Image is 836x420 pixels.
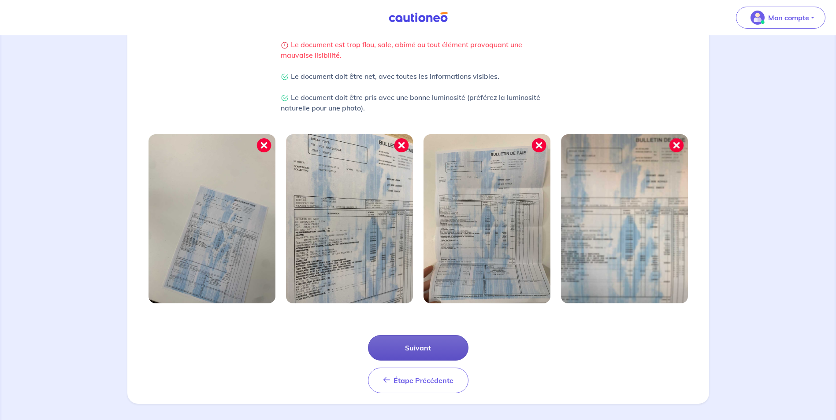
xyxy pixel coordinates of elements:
img: Image mal cadrée 2 [286,134,413,303]
img: Warning [281,41,289,49]
p: Mon compte [768,12,809,23]
img: Cautioneo [385,12,451,23]
img: Check [281,94,289,102]
span: Étape Précédente [394,376,453,385]
img: illu_account_valid_menu.svg [751,11,765,25]
button: Suivant [368,335,468,361]
button: illu_account_valid_menu.svgMon compte [736,7,825,29]
p: Le document doit être net, avec toutes les informations visibles. Le document doit être pris avec... [281,71,556,113]
p: Le document est trop flou, sale, abîmé ou tout élément provoquant une mauvaise lisibilité. [281,39,556,60]
img: Image mal cadrée 1 [149,134,275,303]
img: Check [281,73,289,81]
img: Image mal cadrée 4 [561,134,688,303]
button: Étape Précédente [368,368,468,393]
img: Image mal cadrée 3 [424,134,550,303]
